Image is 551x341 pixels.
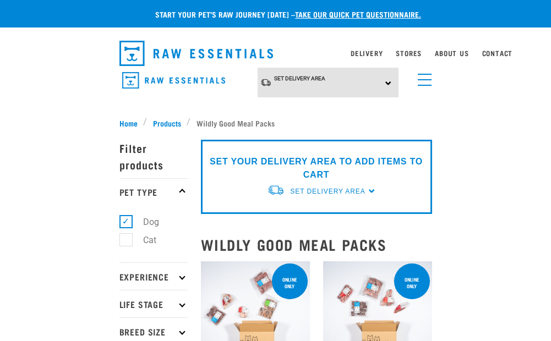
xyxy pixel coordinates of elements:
p: Life Stage [119,290,188,317]
nav: breadcrumbs [119,117,432,129]
img: Raw Essentials Logo [122,72,225,89]
span: Products [153,117,181,129]
span: Set Delivery Area [274,75,325,81]
div: Online Only [394,271,430,294]
span: Home [119,117,138,129]
a: Delivery [351,51,383,55]
span: Set Delivery Area [290,188,365,195]
img: van-moving.png [260,78,271,87]
img: Raw Essentials Logo [119,41,274,66]
a: Home [119,117,144,129]
a: menu [412,67,432,87]
div: Online Only [272,271,308,294]
a: About Us [435,51,468,55]
a: Products [147,117,187,129]
p: Pet Type [119,178,188,206]
nav: dropdown navigation [111,36,441,70]
label: Cat [126,233,161,247]
p: SET YOUR DELIVERY AREA TO ADD ITEMS TO CART [209,155,424,182]
label: Dog [126,215,163,229]
h2: Wildly Good Meal Packs [201,236,432,253]
a: Stores [396,51,422,55]
p: Experience [119,262,188,290]
a: Contact [482,51,513,55]
a: take our quick pet questionnaire. [295,12,421,16]
img: van-moving.png [267,184,285,196]
p: Filter products [119,134,188,178]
